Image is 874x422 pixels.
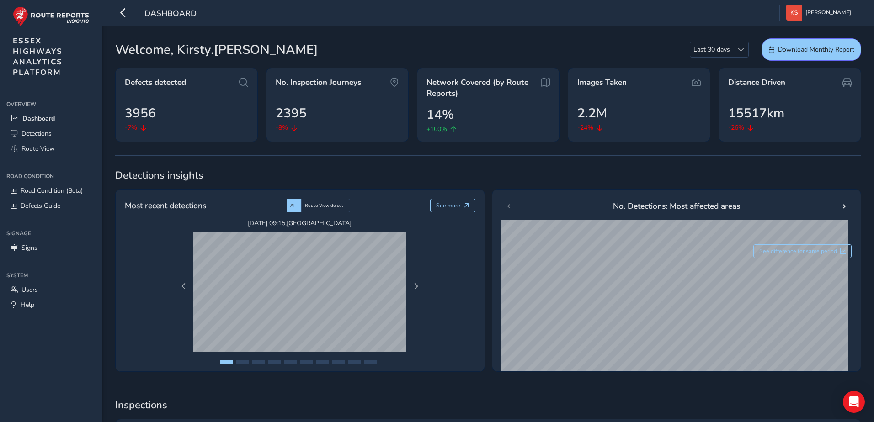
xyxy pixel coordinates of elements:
span: No. Detections: Most affected areas [613,200,740,212]
img: rr logo [13,6,89,27]
span: Download Monthly Report [778,45,854,54]
button: Download Monthly Report [762,38,861,61]
div: Route View defect [301,199,350,212]
a: Help [6,297,96,312]
a: Road Condition (Beta) [6,183,96,198]
span: Users [21,285,38,294]
span: Route View defect [305,202,343,209]
span: Defects detected [125,77,186,88]
span: Most recent detections [125,200,206,211]
button: Page 8 [332,360,345,364]
button: Page 6 [300,360,313,364]
span: Inspections [115,398,861,412]
span: Signs [21,243,37,252]
span: No. Inspection Journeys [276,77,361,88]
a: Detections [6,126,96,141]
a: Users [6,282,96,297]
button: Page 10 [364,360,377,364]
span: -24% [577,123,593,132]
button: Page 9 [348,360,361,364]
div: AI [287,199,301,212]
button: See difference for same period [753,244,852,258]
span: 3956 [125,104,156,123]
span: 15517km [728,104,784,123]
a: Signs [6,240,96,255]
div: Signage [6,227,96,240]
button: Page 3 [252,360,265,364]
button: Previous Page [177,280,190,293]
button: Page 7 [316,360,329,364]
span: Welcome, Kirsty.[PERSON_NAME] [115,40,318,59]
span: Detections [21,129,52,138]
span: Network Covered (by Route Reports) [426,77,538,99]
span: -8% [276,123,288,132]
div: Open Intercom Messenger [843,391,865,413]
button: Page 1 [220,360,233,364]
a: Defects Guide [6,198,96,213]
span: ESSEX HIGHWAYS ANALYTICS PLATFORM [13,36,63,78]
span: [DATE] 09:15 , [GEOGRAPHIC_DATA] [193,219,406,227]
span: [PERSON_NAME] [805,5,851,21]
span: See more [436,202,460,209]
button: [PERSON_NAME] [786,5,854,21]
span: 14% [426,105,454,124]
span: Detections insights [115,169,861,182]
span: Road Condition (Beta) [21,186,83,195]
a: Dashboard [6,111,96,126]
a: Route View [6,141,96,156]
span: Help [21,301,34,309]
div: Road Condition [6,169,96,183]
span: -7% [125,123,137,132]
span: Distance Driven [728,77,785,88]
span: Route View [21,144,55,153]
span: Defects Guide [21,201,60,210]
span: 2395 [276,104,307,123]
span: Last 30 days [690,42,733,57]
span: Images Taken [577,77,627,88]
span: 2.2M [577,104,607,123]
button: Page 5 [284,360,297,364]
span: AI [290,202,295,209]
div: Overview [6,97,96,111]
span: Dashboard [144,8,197,21]
button: Page 2 [236,360,249,364]
span: -26% [728,123,744,132]
span: Dashboard [22,114,55,123]
button: See more [430,199,475,212]
span: +100% [426,124,447,134]
button: Page 4 [268,360,281,364]
img: diamond-layout [786,5,802,21]
span: See difference for same period [759,248,837,255]
div: System [6,269,96,282]
button: Next Page [410,280,422,293]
